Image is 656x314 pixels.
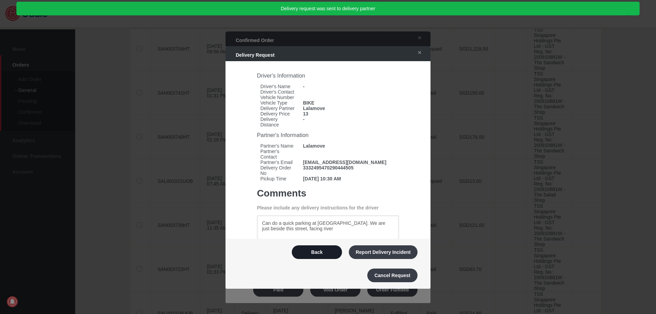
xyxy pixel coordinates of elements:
[292,245,342,259] button: Back
[257,160,300,165] strong: Partner's Email
[257,117,300,127] strong: Delivery Distance
[300,117,399,122] span: -
[257,106,300,111] strong: Delivery Partner
[257,72,399,79] h3: Driver's Information
[257,205,399,210] p: Please include any delivery instructions for the driver
[257,165,300,176] strong: Delivery Order No
[300,176,399,181] span: [DATE] 10:30 AM
[300,111,399,117] span: 13
[300,100,399,106] span: BIKE
[257,188,399,199] h1: Comments
[300,84,399,89] span: -
[257,100,300,106] strong: Vehicle Type
[349,245,418,259] button: Report Delivery Incident
[257,143,300,149] strong: Partner's Name
[257,176,300,181] strong: Pickup Time
[367,269,418,282] button: Cancel Request
[300,143,399,149] span: Lalamove
[16,2,640,15] div: Delivery request was sent to delivery partner
[229,49,407,61] div: Delivery Request
[300,160,399,165] span: [EMAIL_ADDRESS][DOMAIN_NAME]
[257,132,399,138] h3: Partner's Information
[411,46,425,59] a: ✕
[257,84,300,89] strong: Driver's Name
[257,89,300,95] strong: Driver's Contact
[300,165,399,170] span: 3332495470290444505
[300,106,399,111] span: Lalamove
[257,95,300,100] strong: Vehicle Number
[257,149,300,160] strong: Partner's Contact
[257,111,300,117] strong: Delivery Price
